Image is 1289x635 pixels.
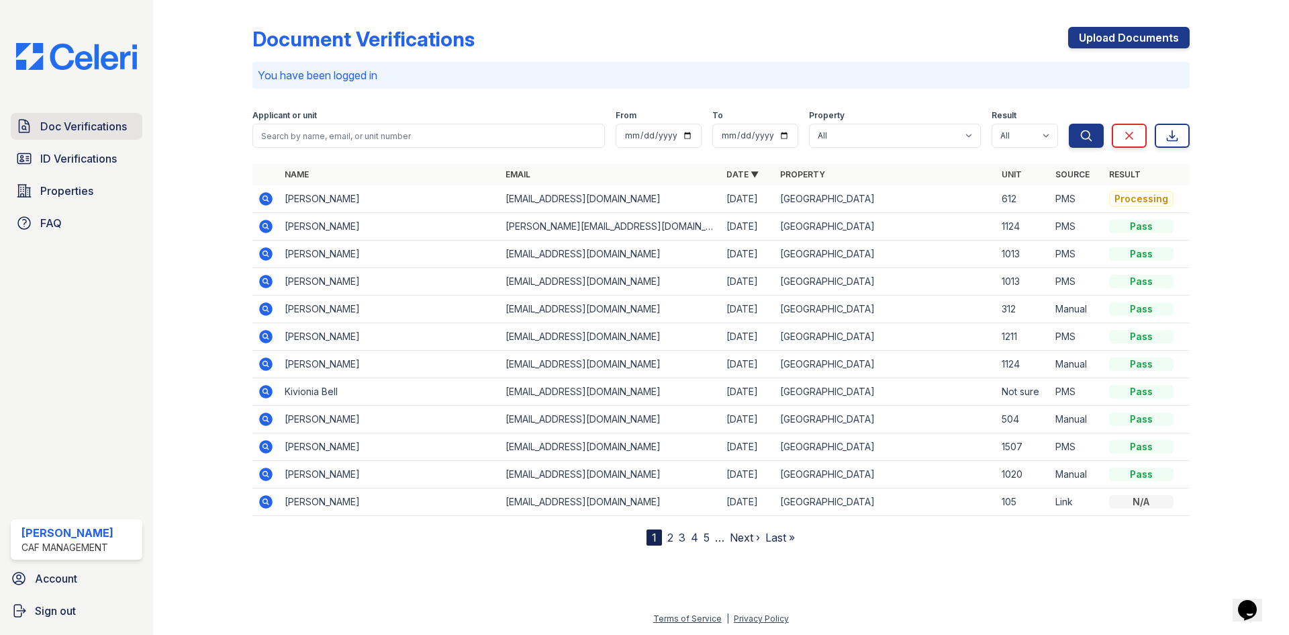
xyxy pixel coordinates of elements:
td: [PERSON_NAME] [279,268,500,296]
td: 1211 [996,323,1050,351]
td: [GEOGRAPHIC_DATA] [775,268,996,296]
span: ID Verifications [40,151,117,167]
td: [PERSON_NAME] [279,323,500,351]
div: N/A [1109,495,1174,509]
div: Pass [1109,247,1174,261]
td: [DATE] [721,213,775,241]
span: … [715,530,724,546]
td: [EMAIL_ADDRESS][DOMAIN_NAME] [500,461,721,489]
a: Account [5,565,148,592]
td: [DATE] [721,296,775,323]
td: PMS [1050,323,1104,351]
div: Pass [1109,302,1174,316]
div: CAF Management [21,541,113,554]
a: 4 [691,531,698,544]
td: [DATE] [721,351,775,378]
div: | [726,613,729,624]
iframe: chat widget [1233,581,1276,622]
td: 1124 [996,213,1050,241]
div: Processing [1109,191,1174,207]
span: Doc Verifications [40,118,127,134]
td: PMS [1050,213,1104,241]
a: Name [285,169,309,179]
a: 3 [679,531,685,544]
td: Manual [1050,406,1104,433]
td: [EMAIL_ADDRESS][DOMAIN_NAME] [500,378,721,406]
td: PMS [1050,378,1104,406]
td: [GEOGRAPHIC_DATA] [775,461,996,489]
a: Privacy Policy [734,613,789,624]
label: From [616,110,636,121]
td: PMS [1050,268,1104,296]
a: 5 [704,531,710,544]
td: [PERSON_NAME] [279,351,500,378]
td: [DATE] [721,268,775,296]
a: Sign out [5,597,148,624]
a: Last » [765,531,795,544]
td: [GEOGRAPHIC_DATA] [775,296,996,323]
div: 1 [647,530,662,546]
a: Terms of Service [653,613,722,624]
a: FAQ [11,210,142,237]
td: 1020 [996,461,1050,489]
td: [PERSON_NAME] [279,241,500,268]
td: [GEOGRAPHIC_DATA] [775,406,996,433]
a: Doc Verifications [11,113,142,140]
img: CE_Logo_Blue-a8612792a0a2168367f1c8372b55b34899dd931a85d93a1a3d3e32e68fde9ad4.png [5,43,148,70]
label: Result [992,110,1016,121]
td: Manual [1050,351,1104,378]
td: [PERSON_NAME][EMAIL_ADDRESS][DOMAIN_NAME] [500,213,721,241]
td: 504 [996,406,1050,433]
td: 105 [996,489,1050,516]
span: Properties [40,183,93,199]
td: 1013 [996,241,1050,268]
div: Pass [1109,468,1174,481]
td: 612 [996,185,1050,213]
td: [DATE] [721,378,775,406]
label: To [712,110,723,121]
td: [EMAIL_ADDRESS][DOMAIN_NAME] [500,268,721,296]
td: 1124 [996,351,1050,378]
td: Manual [1050,461,1104,489]
p: You have been logged in [258,67,1184,83]
span: Sign out [35,603,76,619]
td: [EMAIL_ADDRESS][DOMAIN_NAME] [500,241,721,268]
td: Manual [1050,296,1104,323]
span: Account [35,570,77,587]
td: [PERSON_NAME] [279,489,500,516]
td: PMS [1050,185,1104,213]
td: [DATE] [721,489,775,516]
td: [GEOGRAPHIC_DATA] [775,213,996,241]
td: [EMAIL_ADDRESS][DOMAIN_NAME] [500,406,721,433]
a: 2 [667,531,673,544]
label: Property [809,110,845,121]
td: [PERSON_NAME] [279,213,500,241]
td: [GEOGRAPHIC_DATA] [775,489,996,516]
td: Link [1050,489,1104,516]
div: Pass [1109,357,1174,371]
td: [GEOGRAPHIC_DATA] [775,378,996,406]
td: [PERSON_NAME] [279,433,500,461]
td: [GEOGRAPHIC_DATA] [775,351,996,378]
span: FAQ [40,215,62,231]
a: Properties [11,177,142,204]
div: Document Verifications [252,27,475,51]
td: [EMAIL_ADDRESS][DOMAIN_NAME] [500,489,721,516]
td: PMS [1050,433,1104,461]
td: [PERSON_NAME] [279,406,500,433]
td: [DATE] [721,406,775,433]
td: [EMAIL_ADDRESS][DOMAIN_NAME] [500,433,721,461]
td: Kivionia Bell [279,378,500,406]
td: [EMAIL_ADDRESS][DOMAIN_NAME] [500,296,721,323]
a: Next › [730,531,760,544]
td: [EMAIL_ADDRESS][DOMAIN_NAME] [500,185,721,213]
div: Pass [1109,385,1174,398]
a: ID Verifications [11,145,142,172]
td: [GEOGRAPHIC_DATA] [775,241,996,268]
td: [DATE] [721,241,775,268]
td: [DATE] [721,185,775,213]
a: Source [1055,169,1090,179]
td: [GEOGRAPHIC_DATA] [775,433,996,461]
td: 312 [996,296,1050,323]
a: Email [506,169,530,179]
